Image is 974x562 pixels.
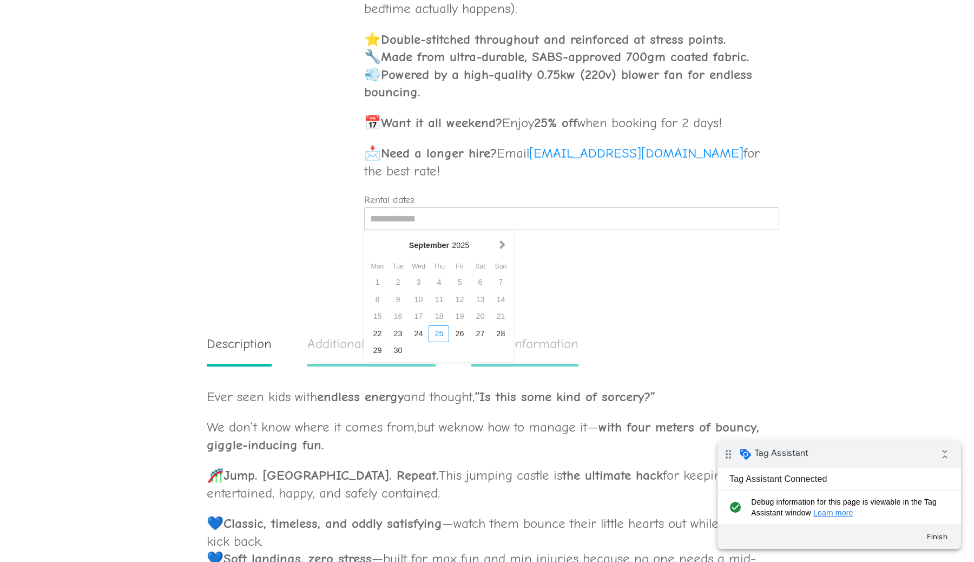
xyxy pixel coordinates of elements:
div: 5 [449,274,470,291]
div: 11 [429,291,449,309]
strong: Powered by a high-quality 0.75kw (220v) blower fan for endless bouncing. [364,67,752,100]
div: 14 [490,291,511,309]
strong: Jump. [GEOGRAPHIC_DATA]. Repeat. [223,467,439,483]
div: 6 [470,274,490,291]
p: 📩 Email for the best rate! [364,145,767,193]
p: 📅 Enjoy when booking for 2 days! [364,114,767,145]
span: Category: [364,290,767,309]
a: Learn more [96,68,136,76]
strong: endless energy [317,389,404,404]
div: 23 [387,325,408,343]
div: Tuesday [387,259,408,274]
span: but we [417,419,454,435]
div: 3 [408,274,429,291]
strong: September [409,241,449,250]
div: 4 [429,274,449,291]
strong: Made from ultra-durable, SABS-approved 700gm coated fabric. [381,49,749,64]
div: 21 [490,308,511,325]
span: 2025 [452,241,469,250]
i: Collapse debug badge [216,3,238,24]
p: We don’t know where it comes from, know how to manage it— [207,419,767,467]
div: 30 [387,342,408,360]
div: 2 [387,274,408,291]
div: 10 [408,291,429,309]
div: 27 [470,325,490,343]
strong: Classic, timeless, and oddly satisfying [223,515,442,531]
strong: Double-stitched throughout and reinforced at stress points. [381,31,726,47]
div: Thursday [429,259,449,274]
div: 29 [367,342,387,360]
div: 20 [470,308,490,325]
a: Additional information [307,328,436,360]
div: 25 [429,325,449,343]
p: ⭐ 🔧 💨 [364,31,767,114]
div: 13 [470,291,490,309]
a: Description [207,328,272,360]
div: 24 [408,325,429,343]
a: [EMAIL_ADDRESS][DOMAIN_NAME] [529,145,743,161]
div: 22 [367,325,387,343]
strong: the ultimate hack [562,467,663,483]
div: 15 [367,308,387,325]
div: 8 [367,291,387,309]
div: 9 [387,291,408,309]
div: Wednesday [408,259,429,274]
p: Ever seen kids with and thought, [207,388,767,419]
a: Rental information [471,328,578,360]
div: 12 [449,291,470,309]
strong: “Is this some kind of sorcery?” [475,389,655,404]
strong: 25% off [534,115,577,130]
div: 19 [449,308,470,325]
p: 🎢 This jumping castle is for keeping kids entertained, happy, and safely contained. [207,467,767,515]
strong: Need a longer hire? [381,145,497,161]
div: Monday [367,259,387,274]
div: 16 [387,308,408,325]
div: 1 [367,274,387,291]
div: 17 [408,308,429,325]
div: 28 [490,325,511,343]
div: Friday [449,259,470,274]
div: Sunday [490,259,511,274]
div: 18 [429,308,449,325]
span: Tag Assistant [37,7,91,18]
button: Finish [200,86,239,106]
div: 7 [490,274,511,291]
div: 26 [449,325,470,343]
span: Debug information for this page is viewable in the Tag Assistant window [34,56,226,77]
strong: with four meters of bouncy, giggle-inducing fun. [207,419,759,453]
strong: Want it all weekend? [381,115,502,130]
div: Saturday [470,259,490,274]
label: Rental dates [364,194,414,206]
i: check_circle [9,56,27,77]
